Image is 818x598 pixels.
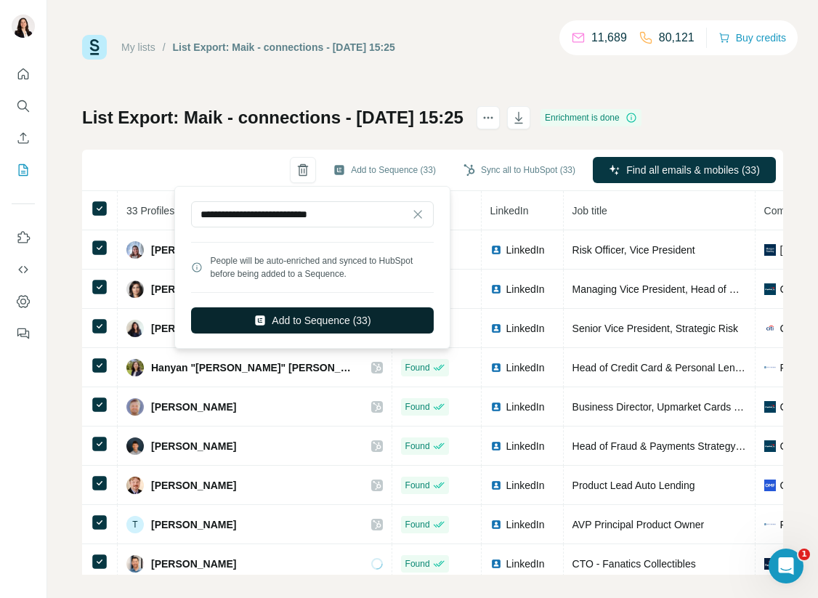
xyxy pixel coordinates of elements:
span: LinkedIn [506,243,545,257]
img: Avatar [126,477,144,494]
img: LinkedIn logo [490,362,502,373]
span: AVP Principal Product Owner [572,519,705,530]
span: CTO - Fanatics Collectibles [572,558,696,570]
button: Add to Sequence (33) [191,307,434,334]
img: LinkedIn logo [490,480,502,491]
span: [PERSON_NAME] [151,517,236,532]
img: Avatar [126,280,144,298]
img: Surfe Logo [82,35,107,60]
span: [PERSON_NAME] [151,321,236,336]
img: LinkedIn logo [490,401,502,413]
img: company-logo [764,366,776,368]
img: company-logo [764,244,776,256]
button: My lists [12,157,35,183]
a: My lists [121,41,155,53]
span: LinkedIn [506,282,545,296]
span: Found [405,361,430,374]
span: Citi [780,321,795,336]
div: List Export: Maik - connections - [DATE] 15:25 [173,40,395,54]
span: LinkedIn [506,478,545,493]
span: [PERSON_NAME] [151,243,236,257]
img: company-logo [764,401,776,413]
p: 80,121 [659,29,695,47]
span: LinkedIn [506,360,545,375]
img: company-logo [764,480,776,491]
span: LinkedIn [506,557,545,571]
span: Find all emails & mobiles (33) [626,163,760,177]
button: Dashboard [12,288,35,315]
img: company-logo [764,323,776,334]
img: Avatar [126,320,144,337]
img: company-logo [764,558,776,570]
button: Search [12,93,35,119]
img: company-logo [764,440,776,452]
button: Find all emails & mobiles (33) [593,157,776,183]
img: LinkedIn logo [490,440,502,452]
li: / [163,40,166,54]
button: Enrich CSV [12,125,35,151]
img: LinkedIn logo [490,558,502,570]
span: [PERSON_NAME] [151,439,236,453]
span: Job title [572,205,607,217]
div: T [126,516,144,533]
img: LinkedIn logo [490,283,502,295]
span: 1 [798,549,810,560]
span: Business Director, Upmarket Cards Valuations [572,401,781,413]
img: LinkedIn logo [490,519,502,530]
span: Found [405,557,430,570]
span: LinkedIn [490,205,529,217]
span: LinkedIn [506,400,545,414]
button: Use Surfe API [12,256,35,283]
span: [PERSON_NAME] [151,400,236,414]
span: Senior Vice President, Strategic Risk [572,323,739,334]
div: People will be auto-enriched and synced to HubSpot before being added to a Sequence. [210,254,434,280]
span: 33 Profiles [126,205,174,217]
span: Found [405,518,430,531]
span: LinkedIn [506,321,545,336]
span: Head of Credit Card & Personal Lending Products [572,362,798,373]
span: [PERSON_NAME] [151,557,236,571]
span: Hanyan "[PERSON_NAME]" [PERSON_NAME] [151,360,357,375]
button: Buy credits [718,28,786,48]
button: Use Surfe on LinkedIn [12,225,35,251]
div: Enrichment is done [540,109,641,126]
p: 11,689 [591,29,627,47]
img: LinkedIn logo [490,323,502,334]
button: Quick start [12,61,35,87]
img: Avatar [126,437,144,455]
img: company-logo [764,283,776,295]
img: company-logo [764,523,776,525]
span: [PERSON_NAME] [151,282,236,296]
span: LinkedIn [506,439,545,453]
span: Found [405,440,430,453]
iframe: Intercom live chat [769,549,803,583]
button: Add to Sequence (33) [323,159,446,181]
button: Feedback [12,320,35,347]
span: Found [405,400,430,413]
span: LinkedIn [506,517,545,532]
span: Company [764,205,808,217]
span: Product Lead Auto Lending [572,480,695,491]
img: Avatar [126,241,144,259]
img: LinkedIn logo [490,244,502,256]
img: Avatar [126,555,144,573]
img: Avatar [126,398,144,416]
button: actions [477,106,500,129]
button: Sync all to HubSpot (33) [453,159,586,181]
span: Found [405,479,430,492]
img: Avatar [126,359,144,376]
span: Risk Officer, Vice President [572,244,695,256]
h1: List Export: Maik - connections - [DATE] 15:25 [82,106,463,129]
span: [PERSON_NAME] [151,478,236,493]
img: Avatar [12,15,35,38]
